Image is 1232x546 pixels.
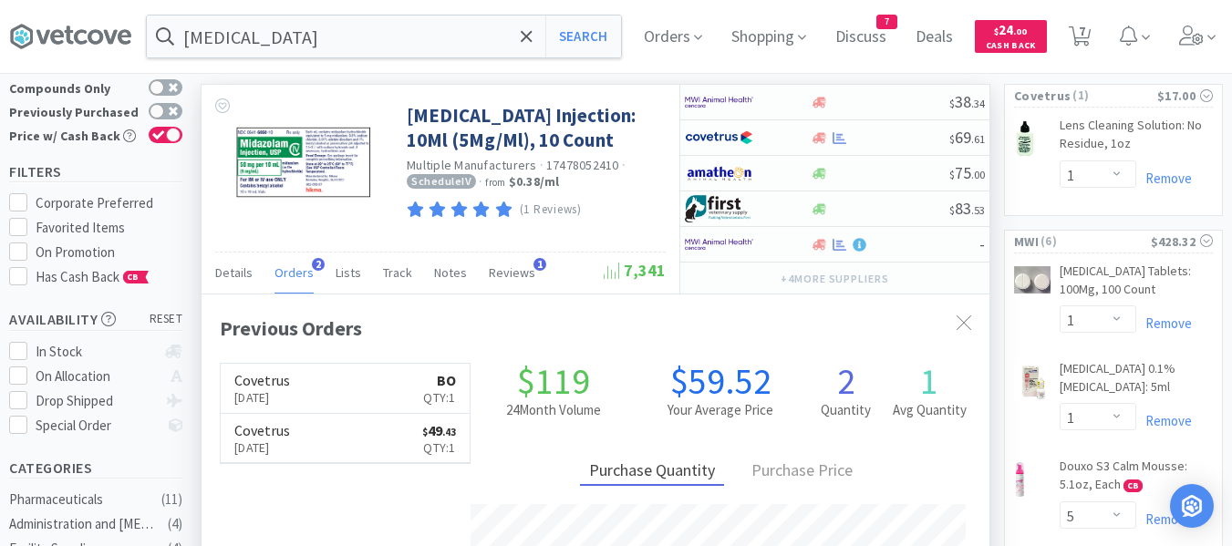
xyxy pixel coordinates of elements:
[949,168,955,181] span: $
[520,201,582,220] p: (1 Reviews)
[828,29,894,46] a: Discuss7
[9,161,182,182] h5: Filters
[949,127,985,148] span: 69
[422,426,428,438] span: $
[949,91,985,112] span: 38
[1014,266,1051,294] img: aff5d8ee298c405185da0556adb8ec75_466770.png
[971,132,985,146] span: . 61
[437,371,456,389] strong: BO
[949,162,985,183] span: 75
[168,513,182,535] div: ( 4 )
[215,264,253,281] span: Details
[161,489,182,510] div: ( 11 )
[742,458,862,486] div: Purchase Price
[685,195,753,222] img: 67d67680309e4a0bb49a5ff0391dcc42_6.png
[9,79,140,95] div: Compounds Only
[383,264,412,281] span: Track
[877,15,896,28] span: 7
[1151,232,1213,252] div: $428.32
[979,233,985,254] span: -
[1014,232,1039,252] span: MWI
[1014,120,1037,157] img: 3d47b96e43b4458abed4002dafa07479_30493.png
[124,272,142,283] span: CB
[771,266,898,292] button: +4more suppliers
[36,192,183,214] div: Corporate Preferred
[220,313,971,345] div: Previous Orders
[36,242,183,263] div: On Promotion
[407,174,476,189] span: Schedule IV
[908,29,960,46] a: Deals
[546,157,619,173] span: 17478052410
[147,15,621,57] input: Search by item, sku, manufacturer, ingredient, size...
[545,15,621,57] button: Search
[887,363,971,399] h1: 1
[637,363,804,399] h1: $59.52
[221,414,470,464] a: Covetrus[DATE]$49.43Qty:1
[312,258,325,271] span: 2
[685,124,753,151] img: 77fca1acd8b6420a9015268ca798ef17_1.png
[471,363,637,399] h1: $119
[949,132,955,146] span: $
[580,458,724,486] div: Purchase Quantity
[994,21,1027,38] span: 24
[1136,170,1192,187] a: Remove
[36,415,157,437] div: Special Order
[485,176,505,189] span: from
[949,203,955,217] span: $
[887,399,971,421] h2: Avg Quantity
[1014,364,1051,400] img: 46c68218997d4564b0c04eb6abdb90ff_8410.png
[9,513,157,535] div: Administration and [MEDICAL_DATA]
[234,438,290,458] p: [DATE]
[1013,26,1027,37] span: . 00
[9,103,140,118] div: Previously Purchased
[622,157,626,173] span: ·
[1060,360,1213,403] a: [MEDICAL_DATA] 0.1% [MEDICAL_DATA]: 5ml
[489,264,535,281] span: Reviews
[9,489,157,510] div: Pharmaceuticals
[221,364,470,413] a: Covetrus[DATE]BOQty:1
[986,41,1036,53] span: Cash Back
[1124,480,1142,491] span: CB
[685,160,753,187] img: 3331a67d23dc422aa21b1ec98afbf632_11.png
[36,390,157,412] div: Drop Shipped
[234,423,290,438] h6: Covetrus
[479,173,482,190] span: ·
[1014,461,1026,498] img: a8c22cf0154942cf9e817c58f49e809e_396671.png
[9,127,140,142] div: Price w/ Cash Back
[1060,117,1213,160] a: Lens Cleaning Solution: No Residue, 1oz
[9,309,182,330] h5: Availability
[434,264,467,281] span: Notes
[604,260,666,281] span: 7,341
[1014,86,1071,106] span: Covetrus
[804,399,888,421] h2: Quantity
[1136,510,1192,528] a: Remove
[685,88,753,116] img: f6b2451649754179b5b4e0c70c3f7cb0_2.png
[509,173,560,190] strong: $0.38 / ml
[471,399,637,421] h2: 24 Month Volume
[1039,232,1151,251] span: ( 6 )
[422,438,456,458] p: Qty: 1
[949,198,985,219] span: 83
[975,12,1047,61] a: $24.00Cash Back
[422,421,456,439] span: 49
[685,231,753,258] img: f6b2451649754179b5b4e0c70c3f7cb0_2.png
[36,366,157,387] div: On Allocation
[36,341,157,363] div: In Stock
[971,203,985,217] span: . 53
[533,258,546,271] span: 1
[407,103,661,153] a: [MEDICAL_DATA] Injection: 10Ml (5Mg/Ml), 10 Count
[423,387,455,407] p: Qty: 1
[1071,87,1157,105] span: ( 1 )
[540,157,544,173] span: ·
[234,373,290,387] h6: Covetrus
[274,264,314,281] span: Orders
[223,103,389,221] img: ad89ba7dd1414e4fa9bbd405ea0110d1_807662.png
[407,157,537,173] a: Multiple Manufacturers
[36,217,183,239] div: Favorited Items
[949,97,955,110] span: $
[1061,31,1099,47] a: 7
[1060,458,1213,500] a: Douxo S3 Calm Mousse: 5.1oz, Each CB
[1157,86,1213,106] div: $17.00
[442,426,456,438] span: . 43
[36,268,150,285] span: Has Cash Back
